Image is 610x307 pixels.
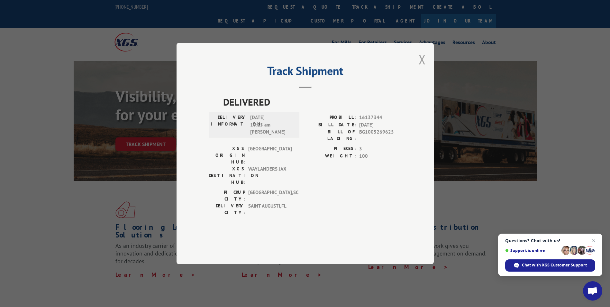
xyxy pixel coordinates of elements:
label: BILL DATE: [305,121,356,129]
div: Chat with XGS Customer Support [505,259,595,272]
span: 16137344 [359,114,402,121]
span: [DATE] [359,121,402,129]
span: [GEOGRAPHIC_DATA] , SC [248,189,292,202]
button: Close modal [419,51,426,68]
label: BILL OF LADING: [305,128,356,142]
label: PROBILL: [305,114,356,121]
h2: Track Shipment [209,66,402,79]
span: DELIVERED [223,95,402,109]
label: XGS ORIGIN HUB: [209,145,245,165]
label: DELIVERY CITY: [209,202,245,216]
span: [DATE] 10:25 am [PERSON_NAME] [250,114,294,136]
span: [GEOGRAPHIC_DATA] [248,145,292,165]
label: DELIVERY INFORMATION: [211,114,247,136]
span: 100 [359,153,402,160]
span: WAYLANDERS JAX [248,165,292,186]
span: SAINT AUGUSTI , FL [248,202,292,216]
span: Questions? Chat with us! [505,238,595,243]
span: 3 [359,145,402,153]
label: PIECES: [305,145,356,153]
label: WEIGHT: [305,153,356,160]
span: Chat with XGS Customer Support [522,262,587,268]
span: Close chat [590,237,597,245]
label: PICKUP CITY: [209,189,245,202]
span: Support is online [505,248,559,253]
span: BG1005269625 [359,128,402,142]
label: XGS DESTINATION HUB: [209,165,245,186]
div: Open chat [583,281,602,301]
